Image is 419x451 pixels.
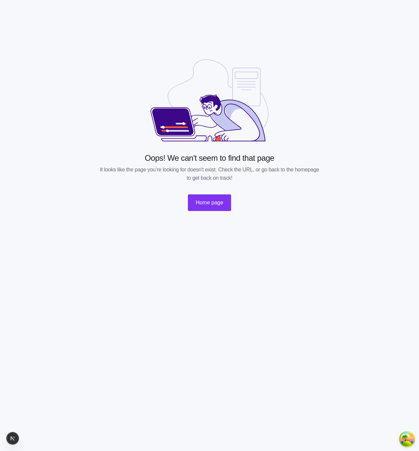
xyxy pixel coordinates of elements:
button: Home page [188,194,231,211]
h1: Oops! We can't seem to find that page [145,153,274,163]
button: Open Tanstack query devtools [400,432,414,446]
span: Home page [196,199,223,207]
span: It looks like the page you’re looking for doesn't exist. Check the URL, or go back to the homepag... [98,166,321,182]
a: Home page [188,188,231,211]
